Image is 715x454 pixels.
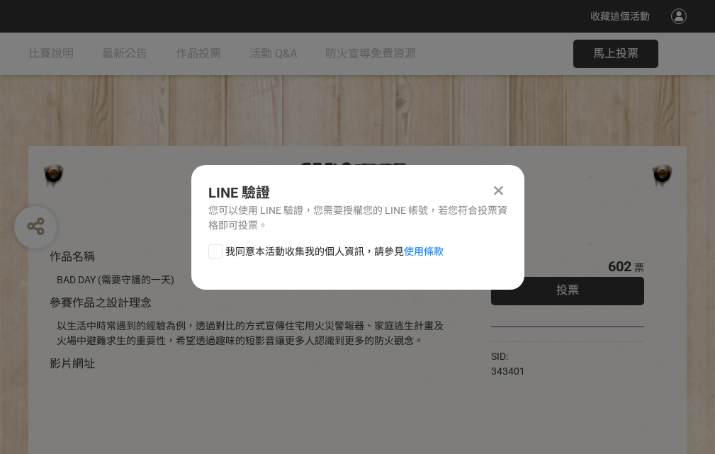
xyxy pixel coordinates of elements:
button: 馬上投票 [573,40,658,68]
span: 比賽說明 [28,47,74,60]
a: 活動 Q&A [249,33,297,75]
span: 投票 [556,283,579,297]
span: 票 [634,262,644,273]
span: 602 [608,258,631,275]
span: 收藏這個活動 [590,11,650,22]
a: 使用條款 [404,246,444,257]
a: 作品投票 [176,33,221,75]
span: 我同意本活動收集我的個人資訊，請參見 [225,244,444,259]
div: 以生活中時常遇到的經驗為例，透過對比的方式宣傳住宅用火災警報器、家庭逃生計畫及火場中避難求生的重要性，希望透過趣味的短影音讓更多人認識到更多的防火觀念。 [57,319,449,348]
a: 防火宣導免費資源 [325,33,416,75]
a: 比賽說明 [28,33,74,75]
div: LINE 驗證 [208,182,507,203]
a: 最新公告 [102,33,147,75]
span: 活動 Q&A [249,47,297,60]
span: 影片網址 [50,357,95,370]
span: 馬上投票 [593,47,638,60]
span: 參賽作品之設計理念 [50,296,152,310]
span: SID: 343401 [491,351,525,377]
span: 防火宣導免費資源 [325,47,416,60]
div: BAD DAY (需要守護的一天) [57,273,449,288]
span: 作品名稱 [50,250,95,263]
iframe: Facebook Share [529,349,599,363]
span: 最新公告 [102,47,147,60]
span: 作品投票 [176,47,221,60]
div: 您可以使用 LINE 驗證，您需要授權您的 LINE 帳號，若您符合投票資格即可投票。 [208,203,507,233]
